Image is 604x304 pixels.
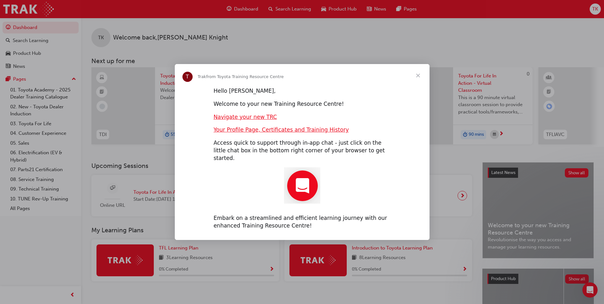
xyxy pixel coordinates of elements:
[214,114,277,120] a: Navigate your new TRC
[214,100,391,108] div: Welcome to your new Training Resource Centre!
[182,72,193,82] div: Profile image for Trak
[214,87,391,95] div: Hello [PERSON_NAME],
[198,74,206,79] span: Trak
[214,214,391,230] div: Embark on a streamlined and efficient learning journey with our enhanced Training Resource Centre!
[214,139,391,162] div: Access quick to support through in-app chat - just click on the little chat box in the bottom rig...
[407,64,430,87] span: Close
[206,74,284,79] span: from Toyota Training Resource Centre
[214,127,349,133] a: Your Profile Page, Certificates and Training History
